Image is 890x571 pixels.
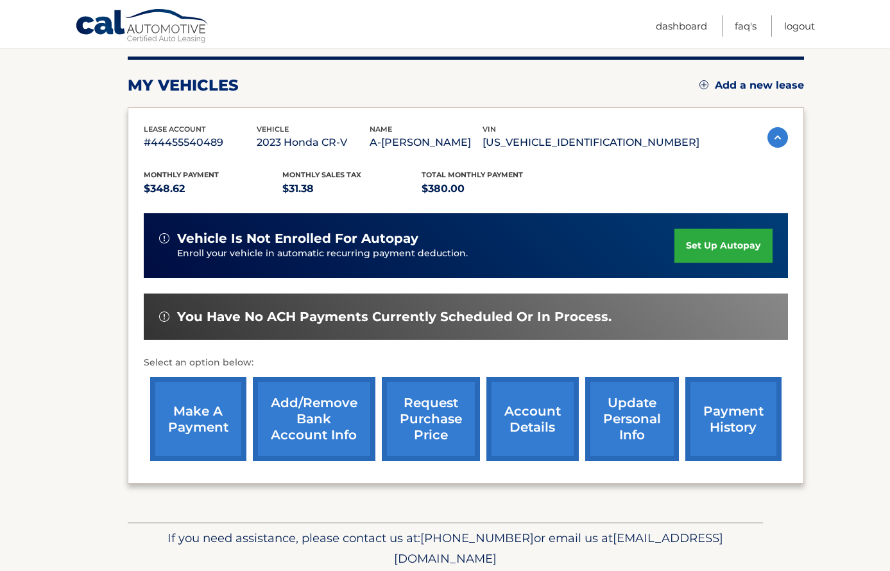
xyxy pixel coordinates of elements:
[136,528,755,569] p: If you need assistance, please contact us at: or email us at
[282,170,361,179] span: Monthly sales Tax
[257,134,370,152] p: 2023 Honda CR-V
[177,231,418,247] span: vehicle is not enrolled for autopay
[486,377,579,461] a: account details
[656,15,707,37] a: Dashboard
[144,355,788,371] p: Select an option below:
[784,15,815,37] a: Logout
[699,79,804,92] a: Add a new lease
[257,125,289,134] span: vehicle
[150,377,246,461] a: make a payment
[674,229,772,263] a: set up autopay
[144,170,219,179] span: Monthly Payment
[253,377,375,461] a: Add/Remove bank account info
[177,247,675,261] p: Enroll your vehicle in automatic recurring payment deduction.
[422,180,561,198] p: $380.00
[483,134,699,152] p: [US_VEHICLE_IDENTIFICATION_NUMBER]
[420,531,534,545] span: [PHONE_NUMBER]
[394,531,723,566] span: [EMAIL_ADDRESS][DOMAIN_NAME]
[144,180,283,198] p: $348.62
[370,125,392,134] span: name
[767,127,788,148] img: accordion-active.svg
[422,170,523,179] span: Total Monthly Payment
[735,15,757,37] a: FAQ's
[159,233,169,243] img: alert-white.svg
[382,377,480,461] a: request purchase price
[699,80,708,89] img: add.svg
[370,134,483,152] p: A-[PERSON_NAME]
[144,125,206,134] span: lease account
[282,180,422,198] p: $31.38
[177,309,612,325] span: You have no ACH payments currently scheduled or in process.
[75,8,210,46] a: Cal Automotive
[144,134,257,152] p: #44455540489
[585,377,679,461] a: update personal info
[159,312,169,322] img: alert-white.svg
[128,76,239,95] h2: my vehicles
[685,377,782,461] a: payment history
[483,125,496,134] span: vin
